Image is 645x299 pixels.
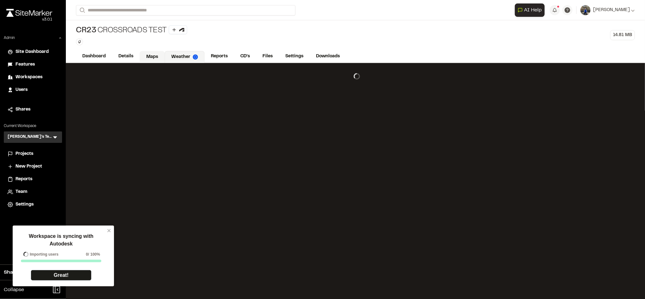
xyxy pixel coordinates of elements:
p: Workspace is syncing with Autodesk [17,232,105,248]
a: Maps [140,51,165,63]
button: [PERSON_NAME] [580,5,635,15]
div: Importing users [21,251,59,257]
div: Open AI Assistant [515,3,547,17]
a: Team [8,188,58,195]
a: New Project [8,163,58,170]
a: Downloads [310,50,346,62]
span: 0 / [86,251,89,257]
img: precipai.png [193,54,198,60]
a: Reports [205,50,234,62]
span: Share Workspace [4,269,46,276]
span: Shares [16,106,30,113]
a: Reports [8,176,58,183]
span: Projects [16,150,33,157]
h3: [PERSON_NAME]'s Test [8,134,52,140]
button: Edit Tags [76,38,83,45]
div: Crossroads test [76,25,187,36]
button: Open AI Assistant [515,3,545,17]
a: Dashboard [76,50,112,62]
span: CR23 [76,26,96,36]
a: Settings [279,50,310,62]
span: Features [16,61,35,68]
img: rebrand.png [6,9,52,17]
a: Users [8,86,58,93]
span: [PERSON_NAME] [593,7,630,14]
img: User [580,5,591,15]
a: Workspaces [8,74,58,81]
button: close [107,228,111,233]
span: Site Dashboard [16,48,49,55]
a: Features [8,61,58,68]
span: Team [16,188,27,195]
span: Workspaces [16,74,42,81]
p: Current Workspace [4,123,62,129]
span: Settings [16,201,34,208]
a: Weather [165,51,205,63]
a: Details [112,50,140,62]
span: Collapse [4,286,24,294]
button: Search [76,5,87,16]
div: Oh geez...please don't... [6,17,52,22]
a: Files [256,50,279,62]
a: Projects [8,150,58,157]
span: Users [16,86,28,93]
p: Admin [4,35,15,41]
a: Great! [31,270,92,281]
a: CD's [234,50,256,62]
span: AI Help [524,6,542,14]
a: Shares [8,106,58,113]
div: 14.81 MB [610,30,635,40]
span: New Project [16,163,42,170]
span: 100% [90,251,100,257]
a: Site Dashboard [8,48,58,55]
a: Settings [8,201,58,208]
span: Reports [16,176,32,183]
